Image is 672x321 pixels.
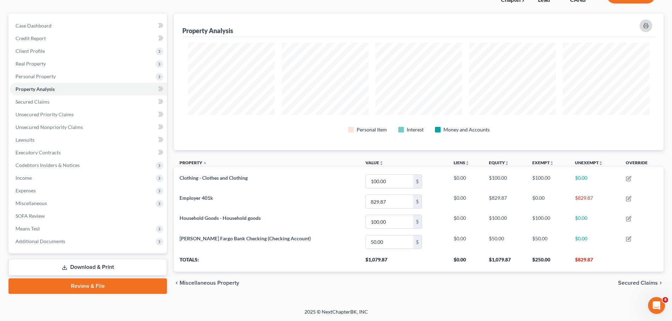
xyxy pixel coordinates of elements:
a: SOFA Review [10,210,167,222]
span: Employer 401k [180,195,213,201]
a: Unexemptunfold_more [575,160,603,165]
span: Unsecured Nonpriority Claims [16,124,83,130]
th: $1,079.87 [360,252,448,272]
i: expand_less [203,161,207,165]
th: $829.87 [569,252,620,272]
span: Miscellaneous [16,200,47,206]
div: $ [413,235,422,249]
input: 0.00 [366,195,413,208]
span: Means Test [16,226,40,232]
span: Secured Claims [16,99,49,105]
i: chevron_right [658,280,664,286]
td: $0.00 [448,192,483,212]
span: Household Goods - Household goods [180,215,261,221]
i: unfold_more [599,161,603,165]
a: Equityunfold_more [489,160,509,165]
input: 0.00 [366,175,413,188]
a: Secured Claims [10,95,167,108]
th: Totals: [174,252,359,272]
i: unfold_more [379,161,383,165]
td: $0.00 [448,171,483,191]
td: $0.00 [569,171,620,191]
a: Property Analysis [10,83,167,95]
a: Property expand_less [180,160,207,165]
span: Expenses [16,187,36,193]
div: $ [413,215,422,228]
div: $ [413,195,422,208]
td: $50.00 [527,232,569,252]
td: $0.00 [527,192,569,212]
a: Executory Contracts [10,146,167,159]
div: 2025 © NextChapterBK, INC [135,308,537,321]
span: Miscellaneous Property [180,280,239,286]
td: $100.00 [483,171,526,191]
span: Lawsuits [16,137,35,143]
a: Valueunfold_more [365,160,383,165]
button: chevron_left Miscellaneous Property [174,280,239,286]
th: Override [620,156,664,172]
input: 0.00 [366,235,413,249]
span: [PERSON_NAME] Fargo Bank Checking (Checking Account) [180,235,311,241]
span: Additional Documents [16,238,65,244]
td: $50.00 [483,232,526,252]
i: unfold_more [550,161,554,165]
div: Personal Item [357,126,387,133]
iframe: Intercom live chat [648,297,665,314]
a: Liensunfold_more [454,160,470,165]
td: $0.00 [448,212,483,232]
a: Unsecured Nonpriority Claims [10,121,167,134]
td: $829.87 [483,192,526,212]
td: $100.00 [527,171,569,191]
i: chevron_left [174,280,180,286]
div: Interest [407,126,424,133]
span: Credit Report [16,35,46,41]
td: $100.00 [483,212,526,232]
a: Unsecured Priority Claims [10,108,167,121]
span: Case Dashboard [16,23,52,29]
td: $0.00 [569,212,620,232]
span: Clothing - Clothes and Clothing [180,175,248,181]
span: Unsecured Priority Claims [16,111,74,117]
td: $100.00 [527,212,569,232]
span: Executory Contracts [16,149,61,155]
span: Client Profile [16,48,45,54]
td: $0.00 [569,232,620,252]
a: Exemptunfold_more [532,160,554,165]
a: Download & Print [8,259,167,276]
td: $0.00 [448,232,483,252]
i: unfold_more [465,161,470,165]
a: Case Dashboard [10,19,167,32]
input: 0.00 [366,215,413,228]
span: Income [16,175,32,181]
th: $1,079.87 [483,252,526,272]
span: Real Property [16,61,46,67]
div: $ [413,175,422,188]
a: Credit Report [10,32,167,45]
span: SOFA Review [16,213,45,219]
th: $0.00 [448,252,483,272]
i: unfold_more [505,161,509,165]
th: $250.00 [527,252,569,272]
div: Property Analysis [182,26,233,35]
span: Property Analysis [16,86,55,92]
span: Codebtors Insiders & Notices [16,162,80,168]
span: Personal Property [16,73,56,79]
span: Secured Claims [618,280,658,286]
span: 4 [662,297,668,303]
td: $829.87 [569,192,620,212]
a: Lawsuits [10,134,167,146]
div: Money and Accounts [443,126,490,133]
a: Review & File [8,278,167,294]
button: Secured Claims chevron_right [618,280,664,286]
